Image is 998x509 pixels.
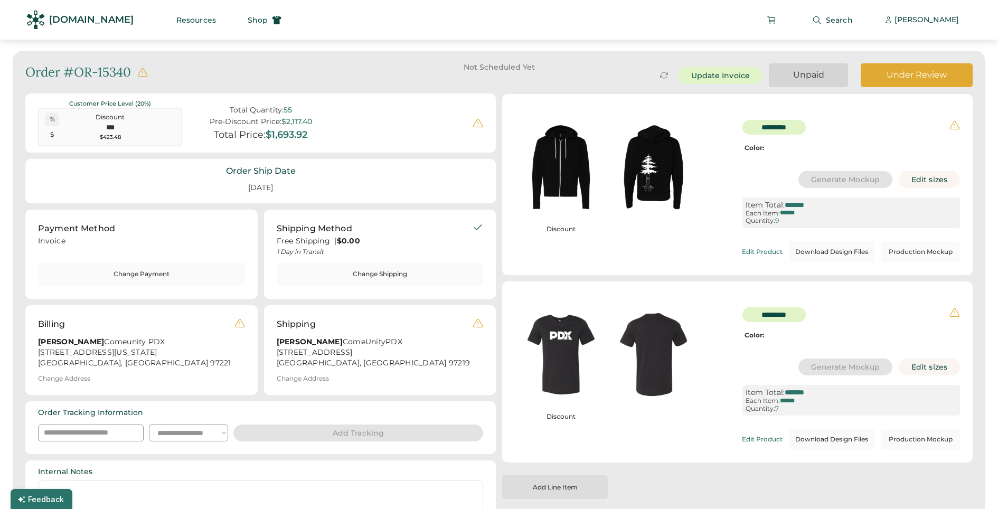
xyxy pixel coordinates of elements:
div: Order Ship Date [226,165,296,177]
span: Shop [248,16,268,24]
div: Quantity: [746,405,775,412]
div: 9 [775,217,779,224]
div: $2,117.40 [281,117,312,126]
div: Change Address [38,375,90,382]
div: Payment Method [38,222,115,235]
div: Shipping [277,318,316,331]
div: Quantity: [746,217,775,224]
button: Production Mockup [881,429,960,450]
div: [PERSON_NAME] [895,15,959,25]
div: 1 Day in Transit [277,248,473,256]
div: Edit Product [742,248,783,256]
img: generate-image [515,308,607,401]
img: generate-image [607,121,700,213]
button: Download Design Files [789,429,874,450]
img: generate-image [515,121,607,213]
div: Comeunity PDX [STREET_ADDRESS][US_STATE] [GEOGRAPHIC_DATA], [GEOGRAPHIC_DATA] 97221 [38,337,234,369]
div: Each Item: [746,210,780,217]
div: 7 [775,405,779,412]
button: Search [799,10,865,31]
div: Change Address [277,375,329,382]
div: $ [45,130,59,139]
button: Change Shipping [277,262,484,286]
div: Not Scheduled Yet [433,63,565,71]
div: Order Tracking Information [38,408,143,418]
div: 55 [284,106,292,115]
div: Total Price: [214,129,266,141]
div: Order #OR-15340 [25,63,131,81]
button: Add Tracking [233,425,483,441]
strong: [PERSON_NAME] [277,337,343,346]
div: Total Quantity: [230,106,284,115]
strong: [PERSON_NAME] [38,337,104,346]
img: generate-image [607,308,700,401]
div: $1,693.92 [266,129,307,141]
button: Download Design Files [789,241,874,262]
button: Change Payment [38,262,245,286]
button: Resources [164,10,229,31]
div: [DATE] [236,178,286,197]
div: Billing [38,318,65,331]
div: Internal Notes [38,467,92,477]
div: Unpaid [782,69,835,81]
div: Free Shipping | [277,236,473,247]
div: [DOMAIN_NAME] [49,13,134,26]
button: Update Invoice [679,67,762,84]
div: ComeUnityPDX [STREET_ADDRESS] [GEOGRAPHIC_DATA], [GEOGRAPHIC_DATA] 97219 [277,337,473,369]
img: Rendered Logo - Screens [26,11,45,29]
button: Shop [235,10,294,31]
div: Pre-Discount Price: [210,117,281,126]
div: Item Total: [746,388,785,397]
strong: Color: [745,331,764,339]
div: Shipping Method [277,222,352,235]
span: Search [826,16,853,24]
div: Under Review [873,69,960,81]
button: Add Line Item [502,475,608,499]
button: Edit sizes [899,171,960,188]
div: Discount [519,412,603,421]
div: $423.48 [62,134,158,141]
strong: Color: [745,144,764,152]
button: Generate Mockup [798,359,893,375]
div: Discount [519,225,603,234]
div: Invoice [38,236,245,249]
button: Production Mockup [881,241,960,262]
div: Item Total: [746,201,785,210]
button: Edit sizes [899,359,960,375]
div: Discount [62,113,158,122]
div: Customer Price Level (20%) [38,100,182,108]
div: Edit Product [742,436,783,443]
div: % [45,115,59,124]
button: Generate Mockup [798,171,893,188]
div: Each Item: [746,397,780,404]
strong: $0.00 [337,236,360,246]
